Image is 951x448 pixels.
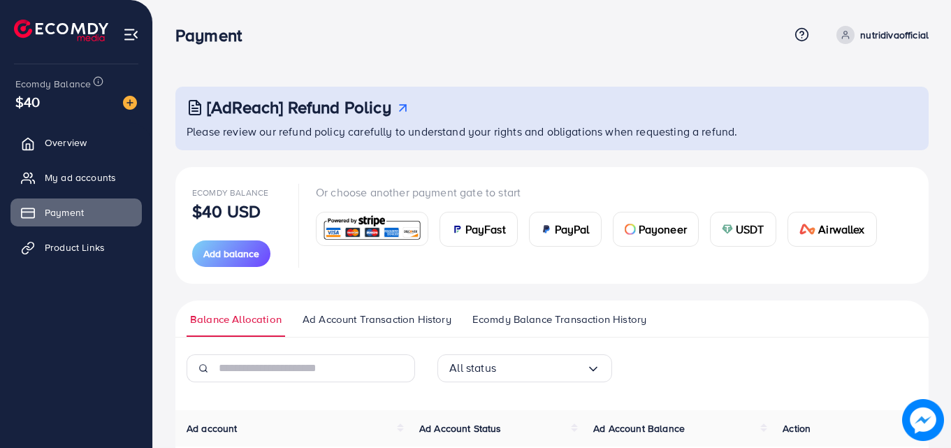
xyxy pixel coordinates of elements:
[15,77,91,91] span: Ecomdy Balance
[437,354,612,382] div: Search for option
[123,96,137,110] img: image
[783,421,811,435] span: Action
[472,312,646,327] span: Ecomdy Balance Transaction History
[10,198,142,226] a: Payment
[15,92,40,112] span: $40
[303,312,451,327] span: Ad Account Transaction History
[10,233,142,261] a: Product Links
[593,421,685,435] span: Ad Account Balance
[818,221,864,238] span: Airwallex
[799,224,816,235] img: card
[449,357,496,379] span: All status
[529,212,602,247] a: cardPayPal
[187,123,920,140] p: Please review our refund policy carefully to understand your rights and obligations when requesti...
[192,187,268,198] span: Ecomdy Balance
[787,212,877,247] a: cardAirwallex
[187,421,238,435] span: Ad account
[722,224,733,235] img: card
[860,27,929,43] p: nutridivaofficial
[541,224,552,235] img: card
[45,171,116,185] span: My ad accounts
[496,357,586,379] input: Search for option
[831,26,929,44] a: nutridivaofficial
[14,20,108,41] img: logo
[625,224,636,235] img: card
[10,164,142,192] a: My ad accounts
[613,212,699,247] a: cardPayoneer
[451,224,463,235] img: card
[203,247,259,261] span: Add balance
[192,203,261,219] p: $40 USD
[45,136,87,150] span: Overview
[465,221,506,238] span: PayFast
[175,25,253,45] h3: Payment
[555,221,590,238] span: PayPal
[45,240,105,254] span: Product Links
[207,97,391,117] h3: [AdReach] Refund Policy
[736,221,764,238] span: USDT
[192,240,270,267] button: Add balance
[190,312,282,327] span: Balance Allocation
[45,205,84,219] span: Payment
[440,212,518,247] a: cardPayFast
[123,27,139,43] img: menu
[316,212,428,246] a: card
[903,400,944,441] img: image
[419,421,502,435] span: Ad Account Status
[10,129,142,157] a: Overview
[639,221,687,238] span: Payoneer
[316,184,888,201] p: Or choose another payment gate to start
[321,214,423,244] img: card
[710,212,776,247] a: cardUSDT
